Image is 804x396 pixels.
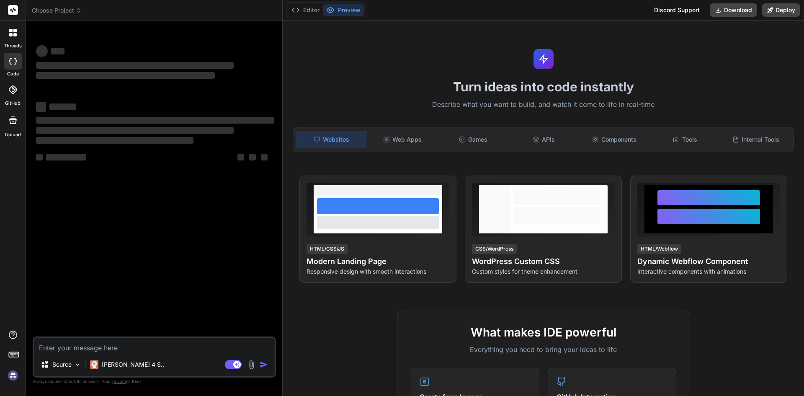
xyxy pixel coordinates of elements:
[247,360,256,370] img: attachment
[307,244,348,254] div: HTML/CSS/JS
[261,154,268,160] span: ‌
[288,99,799,110] p: Describe what you want to build, and watch it come to life in real-time
[472,256,615,267] h4: WordPress Custom CSS
[710,3,757,17] button: Download
[36,45,48,57] span: ‌
[36,62,234,69] span: ‌
[249,154,256,160] span: ‌
[580,131,649,148] div: Components
[411,344,676,355] p: Everything you need to bring your ideas to life
[36,154,43,160] span: ‌
[651,131,720,148] div: Tools
[637,256,780,267] h4: Dynamic Webflow Component
[721,131,790,148] div: Internal Tools
[36,137,193,144] span: ‌
[368,131,437,148] div: Web Apps
[112,379,127,384] span: privacy
[637,244,681,254] div: HTML/Webflow
[32,6,82,15] span: Choose Project
[7,70,19,78] label: code
[439,131,508,148] div: Games
[323,4,364,16] button: Preview
[288,4,323,16] button: Editor
[649,3,705,17] div: Discord Support
[307,267,449,276] p: Responsive design with smooth interactions
[36,102,46,112] span: ‌
[509,131,578,148] div: APIs
[637,267,780,276] p: Interactive components with animations
[33,378,276,386] p: Always double-check its answers. Your in Bind
[307,256,449,267] h4: Modern Landing Page
[411,324,676,341] h2: What makes IDE powerful
[36,127,234,134] span: ‌
[52,360,72,369] p: Source
[237,154,244,160] span: ‌
[472,267,615,276] p: Custom styles for theme enhancement
[46,154,86,160] span: ‌
[5,131,21,138] label: Upload
[51,48,64,54] span: ‌
[49,104,76,110] span: ‌
[5,100,21,107] label: GitHub
[102,360,164,369] p: [PERSON_NAME] 4 S..
[762,3,800,17] button: Deploy
[260,360,268,369] img: icon
[74,361,81,368] img: Pick Models
[36,117,274,124] span: ‌
[472,244,517,254] div: CSS/WordPress
[6,368,20,383] img: signin
[90,360,98,369] img: Claude 4 Sonnet
[296,131,366,148] div: Websites
[288,79,799,94] h1: Turn ideas into code instantly
[4,42,22,49] label: threads
[36,72,215,79] span: ‌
